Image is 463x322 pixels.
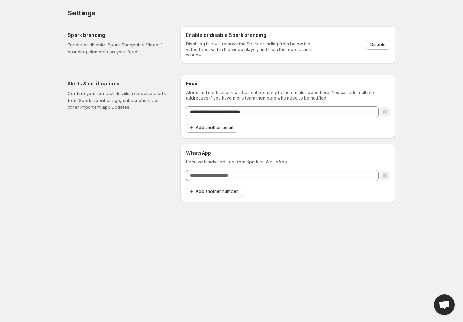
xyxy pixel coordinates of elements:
span: Add another number [196,189,238,194]
button: Add another number [186,187,242,196]
p: Alerts and notifications will be sent promptly to the emails added here. You can add multiple add... [186,90,390,101]
h6: WhatsApp [186,149,390,156]
h5: Alerts & notifications [68,80,169,87]
p: Receive timely updates from Spark on WhatsApp. [186,159,390,165]
p: Enable or disable ‘Spark Shoppable Videos’ branding elements on your feeds. [68,41,169,55]
h6: Email [186,80,390,87]
h6: Enable or disable Spark branding [186,32,318,39]
button: Disable [366,40,390,50]
p: Confirm your contact details to receive alerts from Spark about usage, subscriptions, or other im... [68,90,169,111]
h5: Spark branding [68,32,169,39]
span: Settings [68,9,95,17]
span: Add another email [196,125,233,131]
a: Open chat [434,294,455,315]
span: Disable [370,42,386,48]
button: Add another email [186,123,237,133]
p: Disabling this will remove the Spark branding from below the video feed, within the video player,... [186,41,318,58]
